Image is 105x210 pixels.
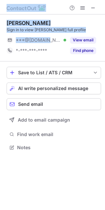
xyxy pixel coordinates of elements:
span: Notes [17,145,98,151]
img: ContactOut v5.3.10 [7,4,46,12]
button: Notes [7,143,101,152]
span: Send email [18,102,43,107]
span: Find work email [17,131,98,137]
button: Send email [7,98,101,110]
button: Add to email campaign [7,114,101,126]
button: Reveal Button [70,37,96,43]
div: [PERSON_NAME] [7,20,51,26]
div: Save to List / ATS / CRM [18,70,90,75]
span: Add to email campaign [18,117,70,123]
button: Reveal Button [70,47,96,54]
button: Find work email [7,130,101,139]
span: AI write personalized message [18,86,88,91]
button: save-profile-one-click [7,67,101,79]
button: AI write personalized message [7,82,101,94]
div: Sign in to view [PERSON_NAME] full profile [7,27,101,33]
span: ***@[DOMAIN_NAME] [16,37,61,43]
